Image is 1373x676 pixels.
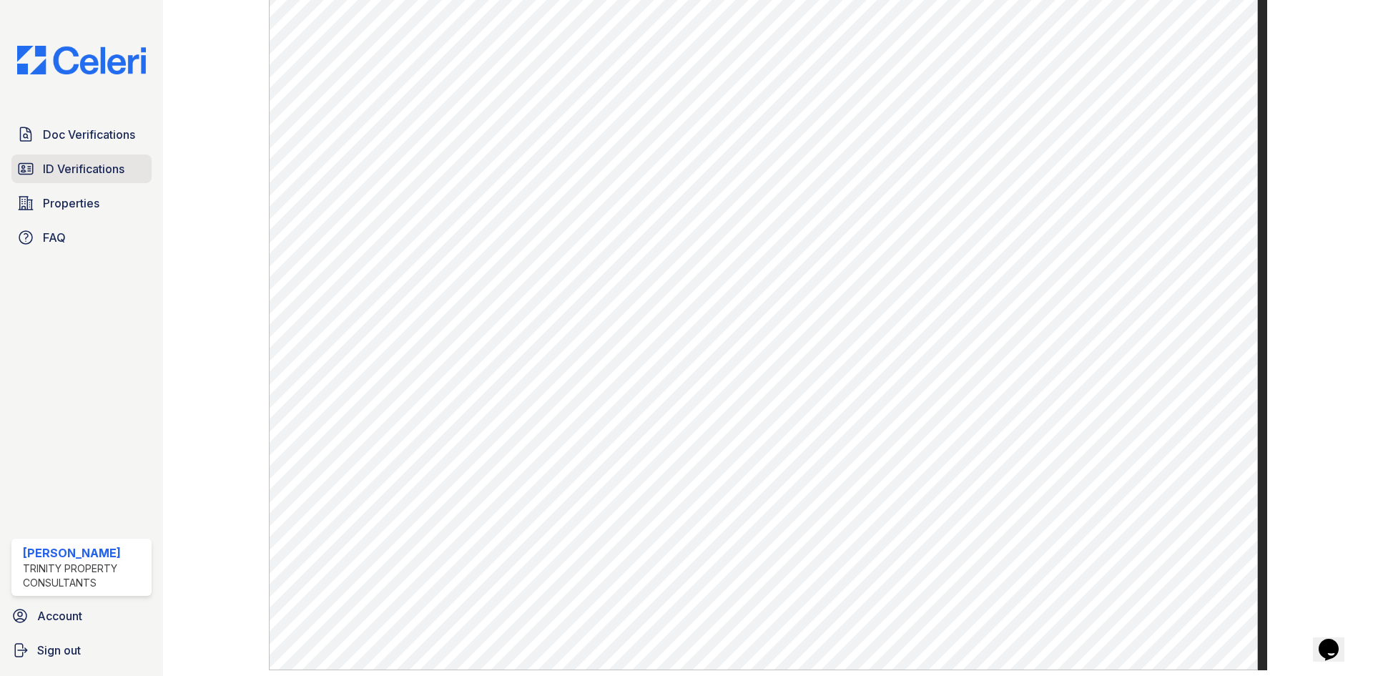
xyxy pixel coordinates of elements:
[11,155,152,183] a: ID Verifications
[11,120,152,149] a: Doc Verifications
[43,126,135,143] span: Doc Verifications
[43,229,66,246] span: FAQ
[43,160,124,177] span: ID Verifications
[37,642,81,659] span: Sign out
[11,189,152,217] a: Properties
[6,602,157,630] a: Account
[23,544,146,562] div: [PERSON_NAME]
[37,607,82,624] span: Account
[23,562,146,590] div: Trinity Property Consultants
[43,195,99,212] span: Properties
[6,636,157,665] a: Sign out
[11,223,152,252] a: FAQ
[1313,619,1359,662] iframe: chat widget
[6,46,157,74] img: CE_Logo_Blue-a8612792a0a2168367f1c8372b55b34899dd931a85d93a1a3d3e32e68fde9ad4.png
